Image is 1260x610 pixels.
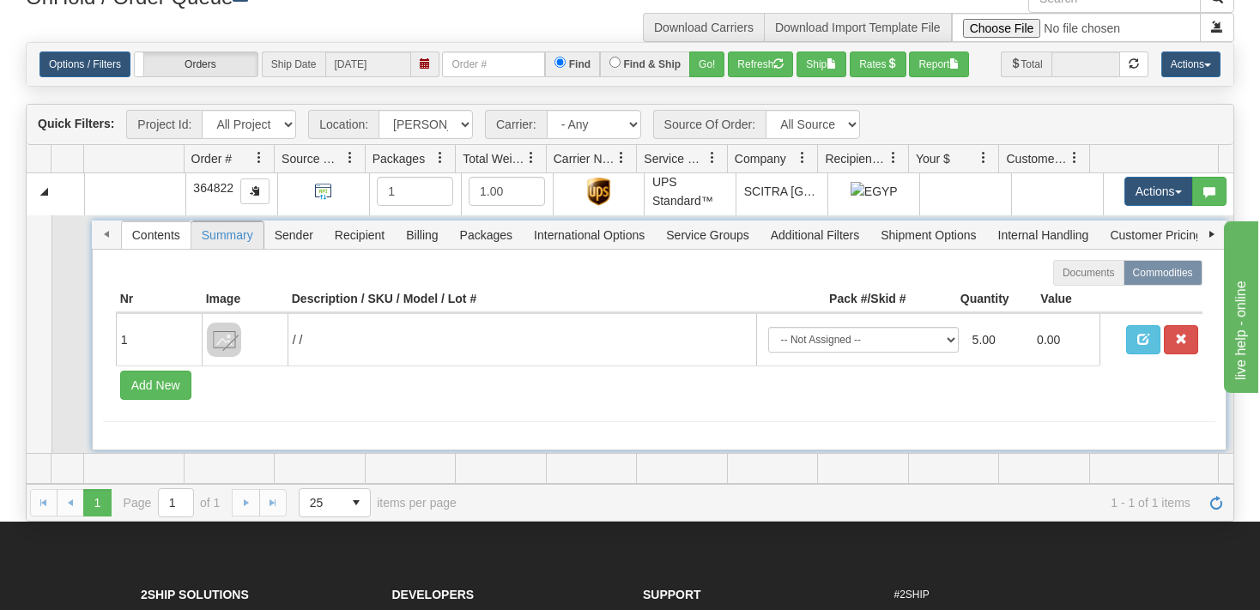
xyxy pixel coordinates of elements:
div: live help - online [13,10,159,31]
span: Total [1001,51,1051,77]
img: UPS [587,178,611,206]
td: 0.00 [1030,320,1095,359]
label: Find & Ship [623,57,681,72]
span: 1 - 1 of 1 items [481,496,1190,510]
a: Options / Filters [39,51,130,77]
button: Ship [797,51,846,77]
span: Summary [191,221,264,249]
strong: 2Ship Solutions [141,588,249,601]
label: Orders [135,52,257,76]
img: 8DAB37Fk3hKpn3AAAAAElFTkSuQmCC [207,323,241,357]
td: 1 [116,313,202,365]
a: Recipient Country filter column settings [879,143,908,172]
button: Go! [689,51,724,77]
span: Additional Filters [760,221,870,249]
span: Page sizes drop down [299,488,371,517]
span: Service Name [644,150,706,167]
button: Rates [850,51,906,77]
div: grid toolbar [27,105,1233,145]
input: Order # [442,51,545,77]
a: Source Of Order filter column settings [336,143,365,172]
input: Import [952,13,1201,42]
a: Packages filter column settings [426,143,455,172]
th: Value [1014,286,1099,313]
button: Copy to clipboard [240,178,270,204]
input: Page 1 [159,489,193,516]
span: Your $ [916,150,950,167]
th: Description / SKU / Model / Lot # [288,286,756,313]
span: Location: [308,110,379,139]
a: Refresh [1202,489,1230,516]
span: Billing [396,221,448,249]
button: Refresh [728,51,793,77]
label: Documents [1053,260,1124,286]
strong: Developers [392,588,475,601]
span: Internal Handling [988,221,1099,249]
span: Company [735,150,786,167]
td: 5.00 [966,320,1031,359]
span: Ship Date [262,51,325,77]
button: Actions [1161,51,1221,77]
span: Carrier Name [554,150,615,167]
span: Page of 1 [124,488,221,517]
span: 25 [310,494,332,511]
span: Carrier: [485,110,547,139]
h6: #2SHIP [894,589,1120,601]
td: / / [288,313,756,365]
td: SCITRA [GEOGRAPHIC_DATA] [736,167,827,215]
a: Order # filter column settings [245,143,274,172]
a: Download Carriers [654,21,754,34]
span: Service Groups [656,221,759,249]
button: Add New [120,371,191,400]
span: Packages [450,221,523,249]
strong: Support [643,588,701,601]
img: EGYP [851,182,898,201]
iframe: chat widget [1221,217,1258,392]
span: Sender [264,221,324,249]
span: Source Of Order [282,150,343,167]
span: Packages [373,150,425,167]
a: Total Weight filter column settings [517,143,546,172]
label: Find [569,57,591,72]
a: Carrier Name filter column settings [607,143,636,172]
span: 364822 [193,181,233,195]
a: Download Import Template File [775,21,941,34]
button: Actions [1124,177,1193,206]
th: Nr [116,286,202,313]
a: Service Name filter column settings [698,143,727,172]
label: Commodities [1124,260,1202,286]
span: Page 1 [83,489,111,516]
span: Customer $ [1006,150,1068,167]
a: Customer $ filter column settings [1060,143,1089,172]
span: Recipient [324,221,395,249]
a: Collapse [33,181,55,202]
a: Your $ filter column settings [969,143,998,172]
button: Report [909,51,969,77]
a: Company filter column settings [788,143,817,172]
span: Source Of Order: [653,110,766,139]
th: Quantity [911,286,1014,313]
td: UPS Standard™ [644,167,736,215]
span: Project Id: [126,110,202,139]
th: Image [202,286,288,313]
span: Order # [191,150,232,167]
label: Quick Filters: [38,115,114,132]
span: Recipient Country [825,150,887,167]
span: select [342,489,370,516]
span: Customer Pricing [1099,221,1212,249]
span: Contents [122,221,191,249]
span: International Options [524,221,655,249]
span: Total Weight [463,150,524,167]
span: items per page [299,488,457,517]
th: Pack #/Skid # [756,286,911,313]
span: Shipment Options [870,221,986,249]
img: API [309,178,337,206]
